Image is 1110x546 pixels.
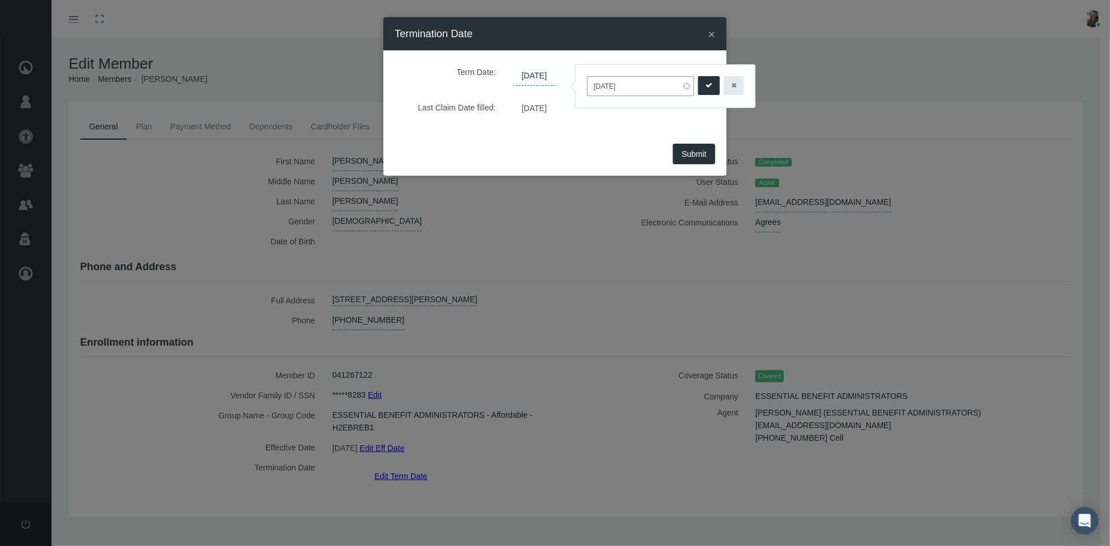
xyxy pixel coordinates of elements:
[1071,507,1099,535] div: Open Intercom Messenger
[395,26,473,42] h4: Termination Date
[681,149,707,159] span: Submit
[403,62,505,86] label: Term Date:
[673,144,715,164] button: Submit
[513,100,556,116] span: [DATE]
[708,28,715,40] button: Close
[403,97,505,117] label: Last Claim Date filled:
[513,66,556,86] span: [DATE]
[708,27,715,41] span: ×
